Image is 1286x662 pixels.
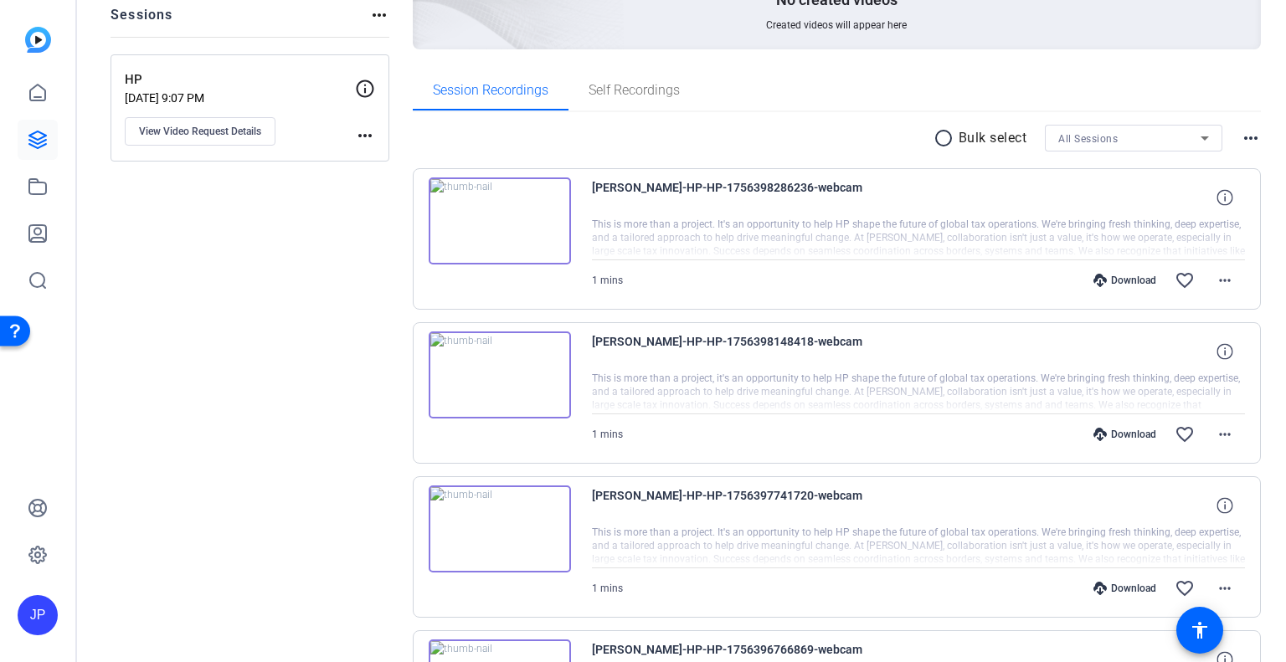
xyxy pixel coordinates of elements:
[125,117,275,146] button: View Video Request Details
[369,5,389,25] mat-icon: more_horiz
[429,177,571,264] img: thumb-nail
[429,485,571,572] img: thumb-nail
[592,485,902,526] span: [PERSON_NAME]-HP-HP-1756397741720-webcam
[1175,270,1195,290] mat-icon: favorite_border
[25,27,51,53] img: blue-gradient.svg
[589,84,680,97] span: Self Recordings
[433,84,548,97] span: Session Recordings
[139,125,261,138] span: View Video Request Details
[1058,133,1118,145] span: All Sessions
[1241,128,1261,148] mat-icon: more_horiz
[1215,424,1235,444] mat-icon: more_horiz
[355,126,375,146] mat-icon: more_horiz
[1215,578,1235,598] mat-icon: more_horiz
[592,582,623,594] span: 1 mins
[429,331,571,418] img: thumb-nail
[592,275,623,286] span: 1 mins
[592,429,623,440] span: 1 mins
[592,177,902,218] span: [PERSON_NAME]-HP-HP-1756398286236-webcam
[111,5,173,37] h2: Sessions
[1215,270,1235,290] mat-icon: more_horiz
[18,595,58,635] div: JP
[934,128,959,148] mat-icon: radio_button_unchecked
[1190,620,1210,640] mat-icon: accessibility
[1085,428,1165,441] div: Download
[766,18,907,32] span: Created videos will appear here
[1175,424,1195,444] mat-icon: favorite_border
[959,128,1027,148] p: Bulk select
[1175,578,1195,598] mat-icon: favorite_border
[592,331,902,372] span: [PERSON_NAME]-HP-HP-1756398148418-webcam
[1085,274,1165,287] div: Download
[125,70,355,90] p: HP
[125,91,355,105] p: [DATE] 9:07 PM
[1085,582,1165,595] div: Download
